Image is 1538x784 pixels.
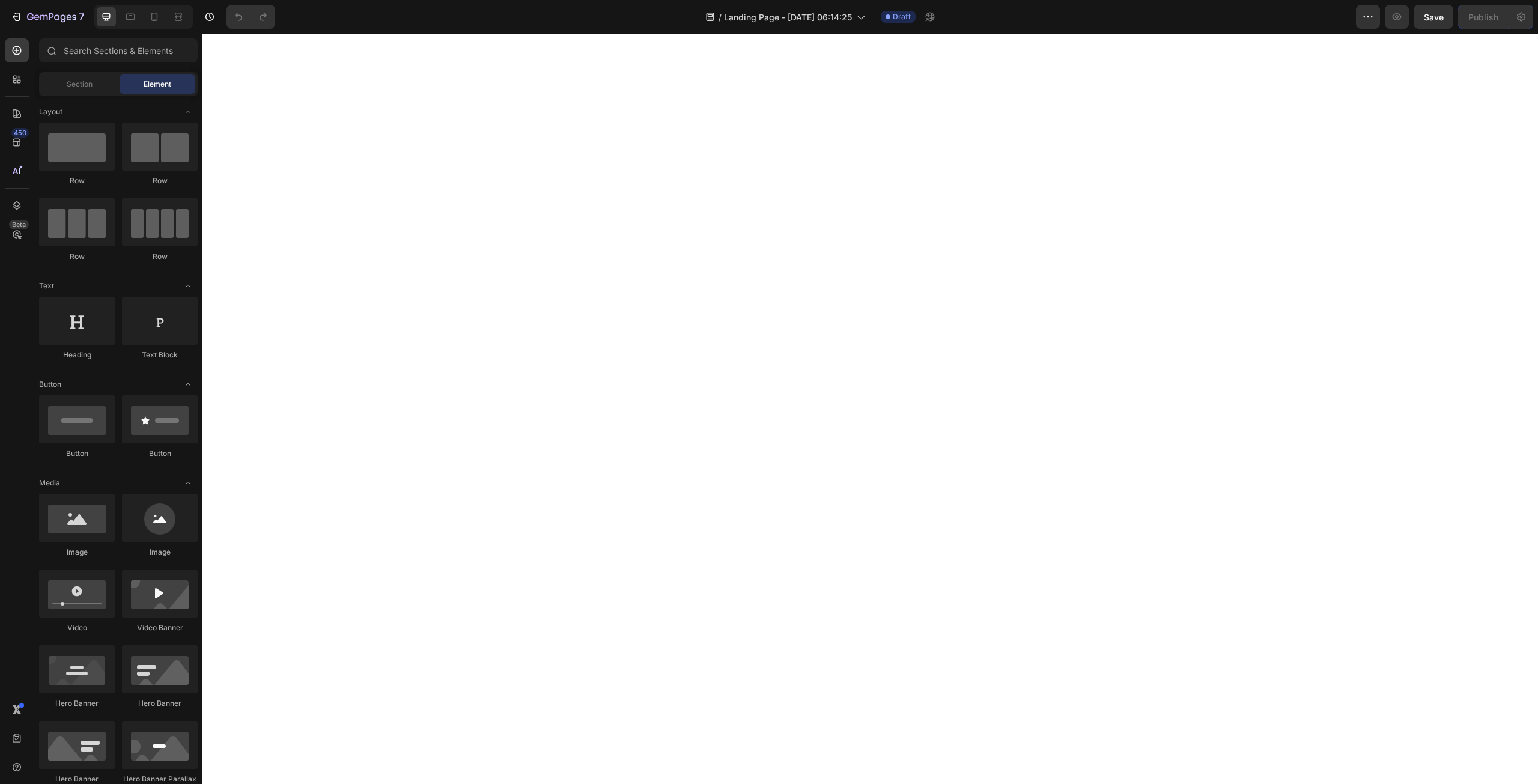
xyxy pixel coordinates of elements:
div: Hero Banner [39,698,115,709]
iframe: Design area [202,34,1538,784]
div: Heading [39,350,115,360]
div: Undo/Redo [226,5,275,29]
span: Media [39,478,60,488]
button: Save [1414,5,1453,29]
div: Image [122,547,198,558]
div: Button [39,448,115,459]
p: 7 [79,10,84,24]
div: Row [122,251,198,262]
div: Video [39,622,115,633]
button: 7 [5,5,90,29]
div: Hero Banner [122,698,198,709]
span: Landing Page - [DATE] 06:14:25 [724,11,852,23]
input: Search Sections & Elements [39,38,198,62]
span: Toggle open [178,276,198,296]
div: Text Block [122,350,198,360]
span: Toggle open [178,102,198,121]
span: Section [67,79,93,90]
span: Save [1424,12,1444,22]
span: Button [39,379,61,390]
span: Toggle open [178,375,198,394]
div: 450 [11,128,29,138]
div: Beta [9,220,29,229]
span: Text [39,281,54,291]
span: Toggle open [178,473,198,493]
div: Video Banner [122,622,198,633]
div: Row [39,175,115,186]
span: Draft [893,11,911,22]
span: Element [144,79,171,90]
div: Image [39,547,115,558]
span: Layout [39,106,62,117]
div: Row [122,175,198,186]
div: Publish [1468,11,1498,23]
button: Publish [1458,5,1509,29]
div: Row [39,251,115,262]
div: Button [122,448,198,459]
span: / [719,11,722,23]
